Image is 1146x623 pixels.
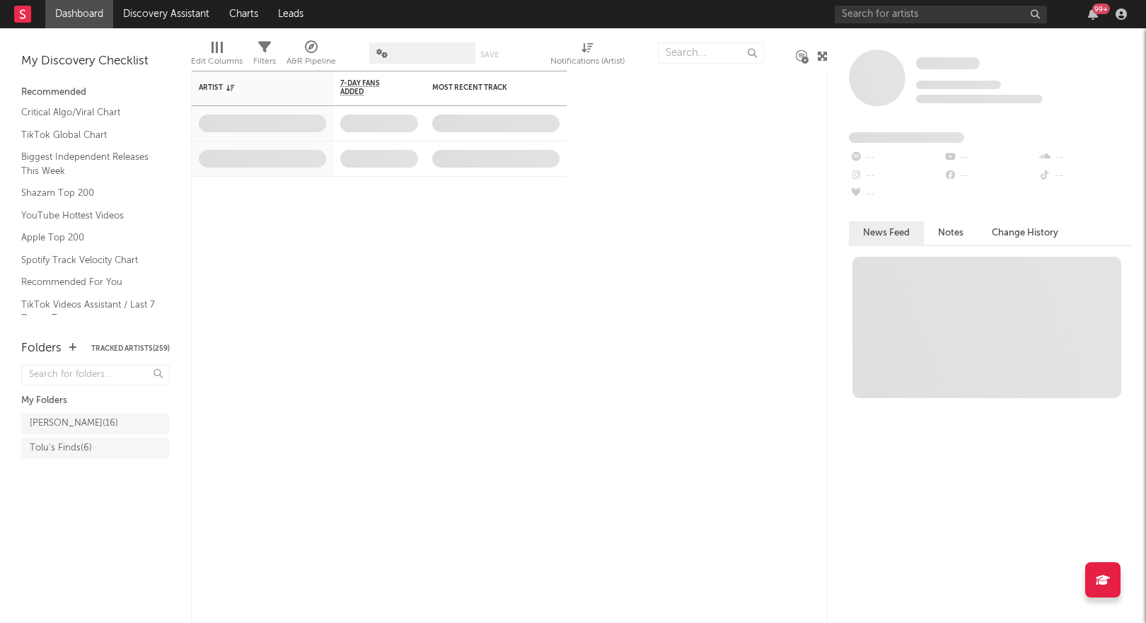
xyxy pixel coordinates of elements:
div: -- [849,167,943,185]
a: Critical Algo/Viral Chart [21,105,156,120]
button: Change History [978,221,1072,245]
button: Tracked Artists(259) [91,345,170,352]
button: Notes [924,221,978,245]
div: A&R Pipeline [286,35,336,76]
a: Shazam Top 200 [21,185,156,201]
span: 0 fans last week [916,95,1043,103]
div: Notifications (Artist) [550,53,625,70]
div: Most Recent Track [432,83,538,92]
div: Edit Columns [191,53,243,70]
a: Recommended For You [21,274,156,290]
div: Filters [253,53,276,70]
span: Fans Added by Platform [849,132,964,143]
span: Some Artist [916,57,980,69]
div: Notifications (Artist) [550,35,625,76]
a: Spotify Track Velocity Chart [21,252,156,268]
div: 99 + [1092,4,1110,14]
span: 7-Day Fans Added [340,79,397,96]
a: Tolu's Finds(6) [21,438,170,459]
div: -- [1038,149,1132,167]
button: News Feed [849,221,924,245]
div: -- [943,167,1037,185]
input: Search for folders... [21,365,170,385]
a: Some Artist [916,57,980,71]
div: Folders [21,340,62,357]
div: -- [943,149,1037,167]
a: TikTok Global Chart [21,127,156,143]
div: My Discovery Checklist [21,53,170,70]
input: Search... [658,42,764,64]
input: Search for artists [835,6,1047,23]
div: Recommended [21,84,170,101]
div: A&R Pipeline [286,53,336,70]
div: -- [1038,167,1132,185]
a: Apple Top 200 [21,230,156,245]
div: Filters [253,35,276,76]
a: [PERSON_NAME](16) [21,413,170,434]
div: My Folders [21,392,170,409]
a: Biggest Independent Releases This Week [21,149,156,178]
span: Tracking Since: [DATE] [916,81,1001,89]
div: -- [849,149,943,167]
div: Artist [199,83,305,92]
div: -- [849,185,943,204]
div: Edit Columns [191,35,243,76]
button: 99+ [1088,8,1098,20]
div: Tolu's Finds ( 6 ) [30,440,92,457]
a: TikTok Videos Assistant / Last 7 Days - Top [21,297,156,326]
a: YouTube Hottest Videos [21,208,156,223]
div: [PERSON_NAME] ( 16 ) [30,415,118,432]
button: Save [480,51,499,59]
